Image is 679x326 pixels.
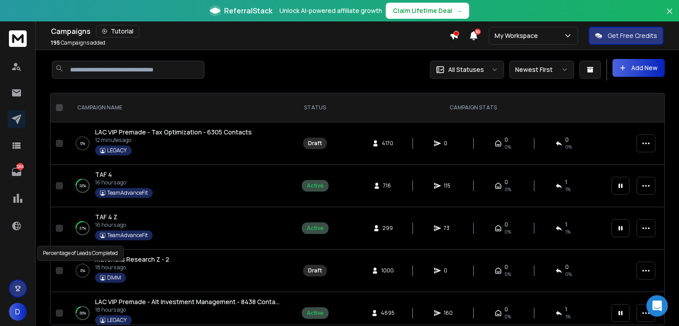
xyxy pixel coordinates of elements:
[51,39,105,46] p: Campaigns added
[224,5,272,16] span: ReferralStack
[9,303,27,321] button: D
[67,93,290,122] th: CAMPAIGN NAME
[444,267,453,274] span: 0
[565,263,569,271] span: 0
[381,309,395,317] span: 4695
[67,207,290,250] td: 27%TAF 4 Z16 hours agoTeamAdvanceFit
[565,179,567,186] span: 1
[95,255,169,264] a: Mavericks Research Z - 2
[80,266,85,275] p: 0 %
[95,128,252,137] a: LAC VIP Premade - Tax Optimization - 6305 Contacts
[95,213,117,222] a: TAF 4 Z
[504,143,511,150] span: 0%
[37,246,124,261] div: Percentage of Leads Completed
[504,186,511,193] span: 0%
[612,59,665,77] button: Add New
[664,5,675,27] button: Close banner
[340,93,606,122] th: CAMPAIGN STATS
[307,182,324,189] div: Active
[383,225,393,232] span: 299
[308,140,322,147] div: Draft
[95,255,169,263] span: Mavericks Research Z - 2
[80,139,85,148] p: 0 %
[107,189,148,196] p: TeamAdvanceFit
[565,136,569,143] span: 0
[8,163,25,181] a: 7265
[646,295,668,317] div: Open Intercom Messenger
[96,25,139,38] button: Tutorial
[67,250,290,292] td: 0%Mavericks Research Z - 218 hours agoDMM
[107,274,121,281] p: DMM
[382,140,393,147] span: 4170
[448,65,484,74] p: All Statuses
[95,170,112,179] a: TAF 4
[51,39,60,46] span: 195
[79,181,86,190] p: 22 %
[386,3,469,19] button: Claim Lifetime Deal→
[504,136,508,143] span: 0
[565,313,571,320] span: 1 %
[307,309,324,317] div: Active
[565,186,571,193] span: 1 %
[504,221,508,228] span: 0
[504,263,508,271] span: 0
[565,228,571,235] span: 1 %
[504,306,508,313] span: 0
[565,306,567,313] span: 1
[290,93,340,122] th: STATUS
[67,165,290,207] td: 22%TAF 416 hours agoTeamAdvanceFit
[279,6,382,15] p: Unlock AI-powered affiliate growth
[475,29,481,35] span: 50
[504,271,511,278] span: 0%
[565,143,572,150] span: 0%
[608,31,657,40] p: Get Free Credits
[107,147,127,154] p: LEGACY
[95,306,281,313] p: 18 hours ago
[107,317,127,324] p: LEGACY
[589,27,663,45] button: Get Free Credits
[381,267,394,274] span: 1000
[51,25,450,38] div: Campaigns
[509,61,574,79] button: Newest First
[504,179,508,186] span: 0
[444,182,453,189] span: 115
[456,6,462,15] span: →
[307,225,324,232] div: Active
[504,313,511,320] span: 0%
[79,309,86,318] p: 20 %
[444,140,453,147] span: 0
[95,179,153,186] p: 16 hours ago
[565,271,572,278] span: 0%
[17,163,24,170] p: 7265
[565,221,567,228] span: 1
[444,309,453,317] span: 160
[308,267,322,274] div: Draft
[495,31,542,40] p: My Workspace
[504,228,511,235] span: 0%
[95,128,252,136] span: LAC VIP Premade - Tax Optimization - 6305 Contacts
[95,297,285,306] span: LAC VIP Premade - Alt Investment Management - 8438 Contacts
[383,182,392,189] span: 716
[95,297,281,306] a: LAC VIP Premade - Alt Investment Management - 8438 Contacts
[67,122,290,165] td: 0%LAC VIP Premade - Tax Optimization - 6305 Contacts12 minutes agoLEGACY
[95,222,153,229] p: 16 hours ago
[79,224,86,233] p: 27 %
[95,137,252,144] p: 12 minutes ago
[444,225,453,232] span: 73
[107,232,148,239] p: TeamAdvanceFit
[95,264,169,271] p: 18 hours ago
